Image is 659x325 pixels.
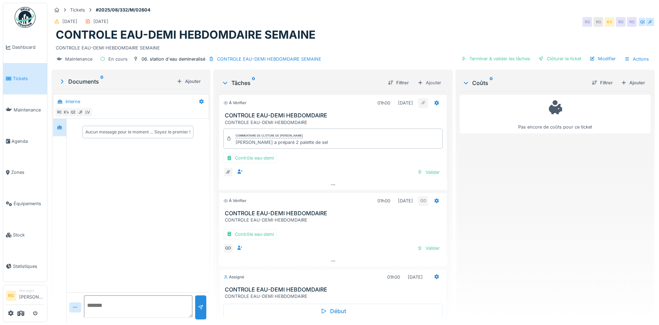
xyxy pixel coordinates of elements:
[85,129,190,135] div: Aucun message pour le moment … Soyez le premier !
[65,56,92,62] div: Maintenance
[15,7,36,28] img: Badge_color-CXgf-gQk.svg
[536,54,584,63] div: Clôturer le ticket
[408,274,423,280] div: [DATE]
[587,54,619,63] div: Modifier
[93,7,153,13] strong: #2025/08/332/M/02604
[19,288,44,293] div: Manager
[223,167,233,177] div: JF
[458,54,533,63] div: Terminer & valider les tâches
[223,229,277,239] div: Contrôle eau-demi
[223,274,244,280] div: Assigné
[56,28,315,41] h1: CONTROLE EAU-DEMI HEBDOMDAIRE SEMAINE
[223,243,233,253] div: QD
[387,274,400,280] div: 01h00
[414,78,444,88] div: Ajouter
[418,196,428,206] div: QD
[589,78,615,87] div: Filtrer
[225,119,444,126] div: CONTROLE EAU-DEMI HEBDOMDAIRE
[462,79,586,87] div: Coûts
[490,79,493,87] sup: 0
[13,263,44,270] span: Statistiques
[11,169,44,176] span: Zones
[6,291,16,301] li: RG
[638,17,648,27] div: QD
[108,56,128,62] div: En cours
[3,250,47,282] a: Statistiques
[141,56,205,62] div: 06. station d'eau demineralisé
[12,44,44,51] span: Dashboard
[83,107,92,117] div: LV
[14,200,44,207] span: Équipements
[76,107,85,117] div: JF
[3,94,47,126] a: Maintenance
[70,7,85,13] div: Tickets
[627,17,637,27] div: RG
[225,217,444,223] div: CONTROLE EAU-DEMI HEBDOMDAIRE
[225,293,444,300] div: CONTROLE EAU-DEMI HEBDOMDAIRE
[13,75,44,82] span: Tickets
[55,107,64,117] div: RG
[13,232,44,238] span: Stock
[174,77,204,86] div: Ajouter
[222,79,383,87] div: Tâches
[3,32,47,63] a: Dashboard
[3,125,47,157] a: Agenda
[66,98,80,105] div: Interne
[19,288,44,303] li: [PERSON_NAME]
[616,17,626,27] div: RG
[605,17,614,27] div: KV
[225,112,444,119] h3: CONTROLE EAU-DEMI HEBDOMDAIRE
[62,107,71,117] div: KV
[593,17,603,27] div: RG
[223,100,246,106] div: À vérifier
[236,139,328,146] div: [PERSON_NAME] a préparé 2 palette de sel
[464,98,646,130] div: Pas encore de coûts pour ce ticket
[582,17,592,27] div: RG
[621,54,652,64] div: Actions
[62,18,77,25] div: [DATE]
[6,288,44,305] a: RG Manager[PERSON_NAME]
[414,243,443,253] div: Valider
[93,18,108,25] div: [DATE]
[3,188,47,219] a: Équipements
[377,100,390,106] div: 01h00
[252,79,255,87] sup: 0
[12,138,44,145] span: Agenda
[3,63,47,94] a: Tickets
[225,210,444,217] h3: CONTROLE EAU-DEMI HEBDOMDAIRE
[385,78,412,87] div: Filtrer
[225,286,444,293] h3: CONTROLE EAU-DEMI HEBDOMDAIRE
[398,100,413,106] div: [DATE]
[56,42,651,51] div: CONTROLE EAU-DEMI HEBDOMDAIRE SEMAINE
[223,304,443,318] div: Début
[398,198,413,204] div: [DATE]
[645,17,655,27] div: JF
[3,157,47,188] a: Zones
[223,198,246,204] div: À vérifier
[414,168,443,177] div: Valider
[59,77,174,86] div: Documents
[618,78,648,87] div: Ajouter
[236,133,303,138] div: Commentaire de clôture de [PERSON_NAME]
[14,107,44,113] span: Maintenance
[69,107,78,117] div: QD
[223,153,277,163] div: Contrôle eau-demi
[418,98,428,108] div: JF
[100,77,104,86] sup: 0
[3,219,47,251] a: Stock
[217,56,321,62] div: CONTROLE EAU-DEMI HEBDOMDAIRE SEMAINE
[377,198,390,204] div: 01h00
